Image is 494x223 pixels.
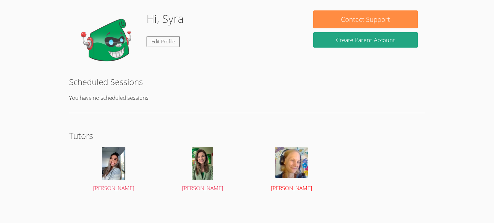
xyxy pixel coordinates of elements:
[102,147,125,180] img: avatar.png
[76,147,151,193] a: [PERSON_NAME]
[182,184,223,192] span: [PERSON_NAME]
[69,93,425,103] p: You have no scheduled sessions
[254,147,329,193] a: [PERSON_NAME]
[93,184,134,192] span: [PERSON_NAME]
[192,147,213,180] img: IMG_1088.jpeg
[313,10,417,28] button: Contact Support
[69,76,425,88] h2: Scheduled Sessions
[165,147,240,193] a: [PERSON_NAME]
[147,10,184,27] h1: Hi, Syra
[76,10,141,76] img: default.png
[275,147,308,178] img: avatar.png
[69,129,425,142] h2: Tutors
[271,184,312,192] span: [PERSON_NAME]
[313,32,417,48] button: Create Parent Account
[147,36,180,47] a: Edit Profile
